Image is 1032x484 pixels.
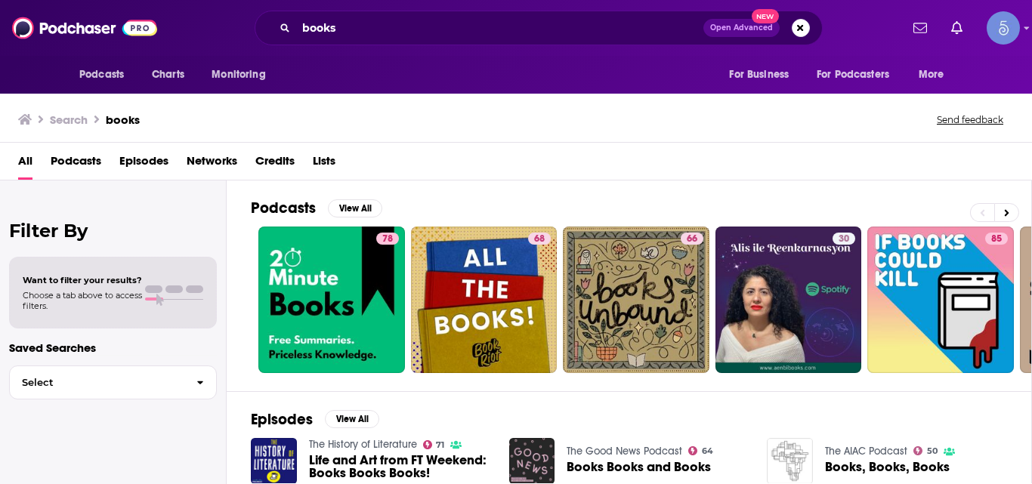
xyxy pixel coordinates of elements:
span: 71 [436,442,444,449]
span: Podcasts [79,64,124,85]
a: Charts [142,60,193,89]
img: Books, Books, Books [767,438,813,484]
span: For Podcasters [817,64,889,85]
a: 30 [715,227,862,373]
a: The Good News Podcast [567,445,682,458]
a: Show notifications dropdown [907,15,933,41]
a: All [18,149,32,180]
h2: Podcasts [251,199,316,217]
input: Search podcasts, credits, & more... [296,16,703,40]
a: Credits [255,149,295,180]
a: Lists [313,149,335,180]
img: Books Books and Books [509,438,555,484]
div: Search podcasts, credits, & more... [255,11,823,45]
span: Logged in as Spiral5-G1 [987,11,1020,45]
a: 78 [376,233,399,245]
span: 78 [382,232,393,247]
button: open menu [908,60,963,89]
img: Life and Art from FT Weekend: Books Books Books! [251,438,297,484]
span: 64 [702,448,713,455]
a: Podcasts [51,149,101,180]
a: 68 [528,233,551,245]
span: 50 [927,448,938,455]
button: View All [328,199,382,217]
a: Life and Art from FT Weekend: Books Books Books! [309,454,491,479]
span: For Business [729,64,789,85]
button: open menu [69,60,144,89]
a: 71 [423,440,445,449]
a: 66 [563,227,709,373]
a: EpisodesView All [251,410,379,429]
h3: books [106,113,140,127]
a: 30 [833,233,855,245]
a: Networks [187,149,237,180]
a: Episodes [119,149,168,180]
span: 30 [839,232,849,247]
span: Choose a tab above to access filters. [23,290,142,311]
a: 78 [258,227,405,373]
a: Books, Books, Books [825,461,950,473]
span: New [752,9,779,23]
a: Books Books and Books [567,461,711,473]
a: Show notifications dropdown [945,15,969,41]
button: Select [9,365,217,399]
span: Charts [152,64,184,85]
p: Saved Searches [9,341,217,355]
h3: Search [50,113,88,127]
button: Send feedback [932,113,1008,126]
a: 66 [681,233,703,245]
span: Want to filter your results? [23,275,142,285]
a: 50 [913,446,938,455]
a: The History of Literature [309,438,417,451]
span: Select [10,378,184,387]
button: open menu [807,60,911,89]
h2: Episodes [251,410,313,429]
a: 64 [688,446,713,455]
button: Show profile menu [987,11,1020,45]
button: View All [325,410,379,428]
a: 68 [411,227,558,373]
a: The AIAC Podcast [825,445,907,458]
h2: Filter By [9,220,217,242]
span: 68 [534,232,545,247]
img: Podchaser - Follow, Share and Rate Podcasts [12,14,157,42]
a: 85 [867,227,1014,373]
a: PodcastsView All [251,199,382,217]
span: 85 [991,232,1002,247]
img: User Profile [987,11,1020,45]
button: open menu [201,60,285,89]
span: Open Advanced [710,24,773,32]
span: 66 [687,232,697,247]
a: 85 [985,233,1008,245]
span: Monitoring [212,64,265,85]
button: open menu [718,60,808,89]
button: Open AdvancedNew [703,19,780,37]
span: More [919,64,944,85]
